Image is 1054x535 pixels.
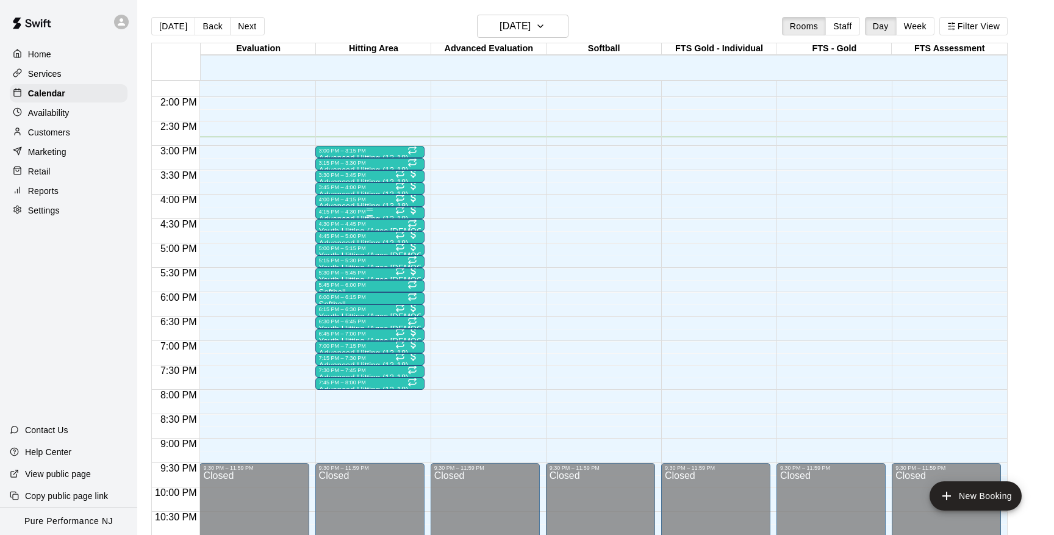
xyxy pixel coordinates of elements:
[407,192,420,204] span: All customers have paid
[407,179,420,192] span: All customers have paid
[319,465,421,471] div: 9:30 PM – 11:59 PM
[407,279,417,289] span: Recurring event
[315,182,425,195] div: 3:45 PM – 4:00 PM: Advanced Hitting (13-18)
[395,351,405,361] span: Recurring event
[930,481,1022,511] button: add
[395,168,405,178] span: Recurring event
[319,318,421,325] div: 6:30 PM – 6:45 PM
[780,465,882,471] div: 9:30 PM – 11:59 PM
[152,512,199,522] span: 10:30 PM
[316,43,431,55] div: Hitting Area
[782,17,826,35] button: Rooms
[10,201,127,220] div: Settings
[157,121,200,132] span: 2:30 PM
[25,446,71,458] p: Help Center
[319,270,421,276] div: 5:30 PM – 5:45 PM
[10,45,127,63] div: Home
[10,65,127,83] div: Services
[10,84,127,102] a: Calendar
[407,365,417,375] span: Recurring event
[28,87,65,99] p: Calendar
[315,158,425,170] div: 3:15 PM – 3:30 PM: Advanced Hitting (13-18)
[662,43,777,55] div: FTS Gold - Individual
[25,468,91,480] p: View public page
[152,487,199,498] span: 10:00 PM
[895,465,997,471] div: 9:30 PM – 11:59 PM
[407,240,420,253] span: All customers have paid
[319,367,421,373] div: 7:30 PM – 7:45 PM
[395,339,405,349] span: Recurring event
[28,204,60,217] p: Settings
[25,490,108,502] p: Copy public page link
[395,229,405,239] span: Recurring event
[25,424,68,436] p: Contact Us
[395,242,405,251] span: Recurring event
[665,465,767,471] div: 9:30 PM – 11:59 PM
[395,181,405,190] span: Recurring event
[431,43,547,55] div: Advanced Evaluation
[201,43,316,55] div: Evaluation
[319,221,421,227] div: 4:30 PM – 4:45 PM
[547,43,662,55] div: Softball
[319,184,421,190] div: 3:45 PM – 4:00 PM
[10,182,127,200] a: Reports
[315,256,425,268] div: 5:15 PM – 5:30 PM: Youth Hitting (Ages 9-12)
[395,205,405,215] span: Recurring event
[10,162,127,181] a: Retail
[407,326,420,338] span: All customers have paid
[157,170,200,181] span: 3:30 PM
[319,379,421,386] div: 7:45 PM – 8:00 PM
[157,439,200,449] span: 9:00 PM
[407,350,420,362] span: All customers have paid
[477,15,568,38] button: [DATE]
[10,143,127,161] a: Marketing
[28,146,66,158] p: Marketing
[151,17,195,35] button: [DATE]
[157,463,200,473] span: 9:30 PM
[315,341,425,353] div: 7:00 PM – 7:15 PM: Advanced Hitting (13-18)
[230,17,264,35] button: Next
[28,126,70,138] p: Customers
[315,170,425,182] div: 3:30 PM – 3:45 PM: Advanced Hitting (13-18)
[407,316,417,326] span: Recurring event
[157,146,200,156] span: 3:00 PM
[203,465,305,471] div: 9:30 PM – 11:59 PM
[776,43,892,55] div: FTS - Gold
[315,219,425,231] div: 4:30 PM – 4:45 PM: Youth Hitting (Ages 9-12)
[28,185,59,197] p: Reports
[319,282,421,288] div: 5:45 PM – 6:00 PM
[319,294,421,300] div: 6:00 PM – 6:15 PM
[157,243,200,254] span: 5:00 PM
[315,353,425,365] div: 7:15 PM – 7:30 PM: Advanced Hitting (13-18)
[407,265,420,277] span: All customers have paid
[315,280,425,292] div: 5:45 PM – 6:00 PM: Softball
[892,43,1007,55] div: FTS Assessment
[315,365,425,378] div: 7:30 PM – 7:45 PM: Advanced Hitting (13-18)
[195,17,231,35] button: Back
[319,343,421,349] div: 7:00 PM – 7:15 PM
[28,107,70,119] p: Availability
[319,172,421,178] div: 3:30 PM – 3:45 PM
[500,18,531,35] h6: [DATE]
[939,17,1008,35] button: Filter View
[157,268,200,278] span: 5:30 PM
[407,204,420,216] span: All customers have paid
[319,196,421,203] div: 4:00 PM – 4:15 PM
[407,228,420,240] span: All customers have paid
[407,145,417,155] span: Recurring event
[157,414,200,425] span: 8:30 PM
[315,231,425,243] div: 4:45 PM – 5:00 PM: Advanced Hitting (13-18)
[319,331,421,337] div: 6:45 PM – 7:00 PM
[157,365,200,376] span: 7:30 PM
[407,301,420,314] span: All customers have paid
[10,123,127,142] a: Customers
[315,292,425,304] div: 6:00 PM – 6:15 PM: Softball
[315,378,425,390] div: 7:45 PM – 8:00 PM: Advanced Hitting (13-18)
[319,257,421,264] div: 5:15 PM – 5:30 PM
[157,195,200,205] span: 4:00 PM
[407,338,420,350] span: All customers have paid
[315,268,425,280] div: 5:30 PM – 5:45 PM: Youth Hitting (Ages 9-12)
[10,104,127,122] a: Availability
